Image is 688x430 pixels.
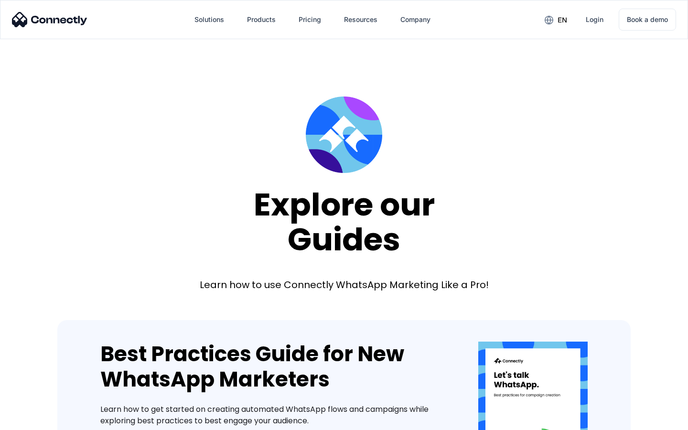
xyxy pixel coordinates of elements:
[194,13,224,26] div: Solutions
[558,13,567,27] div: en
[10,413,57,427] aside: Language selected: English
[537,12,574,27] div: en
[247,13,276,26] div: Products
[12,12,87,27] img: Connectly Logo
[19,413,57,427] ul: Language list
[100,342,450,392] div: Best Practices Guide for New WhatsApp Marketers
[100,404,450,427] div: Learn how to get started on creating automated WhatsApp flows and campaigns while exploring best ...
[239,8,283,31] div: Products
[200,278,489,291] div: Learn how to use Connectly WhatsApp Marketing Like a Pro!
[393,8,438,31] div: Company
[336,8,385,31] div: Resources
[299,13,321,26] div: Pricing
[586,13,603,26] div: Login
[344,13,377,26] div: Resources
[578,8,611,31] a: Login
[254,187,435,257] div: Explore our Guides
[400,13,430,26] div: Company
[291,8,329,31] a: Pricing
[619,9,676,31] a: Book a demo
[187,8,232,31] div: Solutions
